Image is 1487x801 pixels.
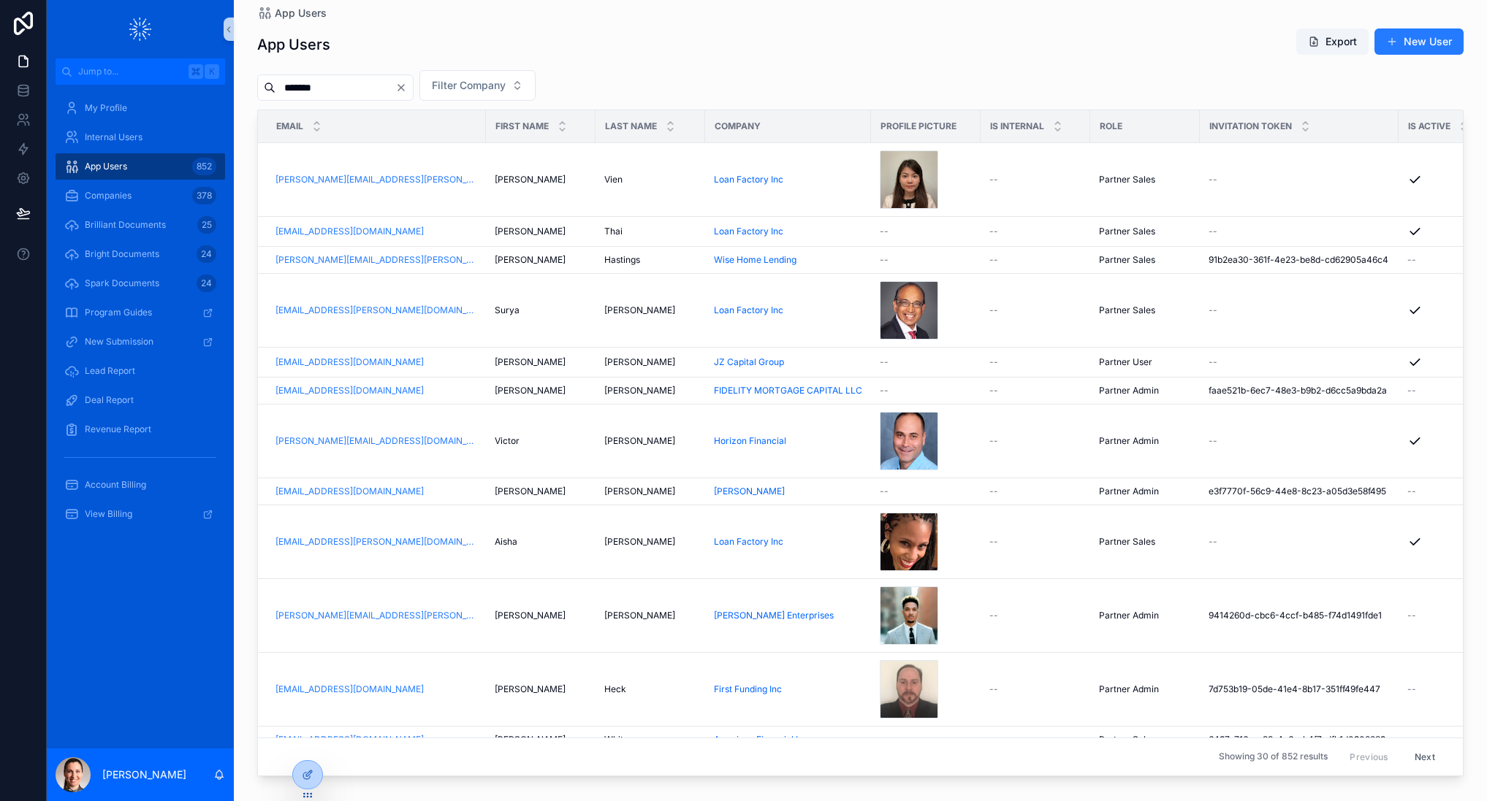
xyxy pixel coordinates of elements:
span: Lead Report [85,365,135,377]
span: Role [1100,120,1122,132]
span: -- [989,610,998,621]
span: Jump to... [78,66,183,77]
p: [PERSON_NAME] [102,767,186,782]
a: -- [1209,435,1390,447]
span: Partner Admin [1099,610,1159,621]
a: [PERSON_NAME] [604,356,696,368]
a: Partner Sales [1099,536,1191,548]
a: 91b2ea30-361f-4e23-be8d-cd62905a46c4 [1209,254,1390,266]
a: [PERSON_NAME] [495,683,587,695]
span: My Profile [85,102,127,114]
a: Lead Report [56,358,225,384]
a: Loan Factory Inc [714,226,862,237]
a: Loan Factory Inc [714,304,862,316]
a: [PERSON_NAME][EMAIL_ADDRESS][PERSON_NAME][DOMAIN_NAME] [275,254,477,266]
a: [PERSON_NAME] [495,734,587,746]
span: [PERSON_NAME] [495,254,566,266]
div: 24 [197,245,216,263]
a: Victor [495,435,587,447]
a: Loan Factory Inc [714,174,862,185]
button: Clear [395,82,413,93]
a: [PERSON_NAME] [495,174,587,185]
a: -- [880,226,972,237]
div: scrollable content [47,85,234,546]
span: -- [1209,226,1217,237]
span: App Users [85,161,127,172]
span: Partner Admin [1099,435,1159,447]
span: Surya [495,304,520,316]
a: Spark Documents24 [56,270,225,296]
a: [EMAIL_ADDRESS][DOMAIN_NAME] [275,385,477,396]
a: FIDELITY MORTGAGE CAPITAL LLC [714,385,862,396]
span: -- [1209,304,1217,316]
a: Horizon Financial [714,435,786,447]
a: JZ Capital Group [714,356,862,368]
a: Hastings [604,254,696,266]
a: New User [1374,28,1464,55]
span: 9414260d-cbc6-4ccf-b485-f74d1491fde1 [1209,610,1382,621]
a: [EMAIL_ADDRESS][PERSON_NAME][DOMAIN_NAME] [275,536,477,548]
a: [PERSON_NAME] [495,610,587,621]
a: [EMAIL_ADDRESS][DOMAIN_NAME] [275,486,477,497]
a: [EMAIL_ADDRESS][PERSON_NAME][DOMAIN_NAME] [275,304,477,316]
a: App Users [257,6,327,20]
span: [PERSON_NAME] [604,610,675,621]
a: First Funding Inc [714,683,782,695]
span: Partner Admin [1099,385,1159,396]
a: Partner Sales [1099,226,1191,237]
span: Brilliant Documents [85,219,166,231]
a: -- [989,683,1081,695]
a: Companies378 [56,183,225,209]
span: American Financial Loans [714,734,821,746]
a: American Financial Loans [714,734,862,746]
span: -- [1407,683,1416,695]
span: Partner Admin [1099,486,1159,497]
a: New Submission [56,329,225,355]
a: Brilliant Documents25 [56,212,225,238]
a: -- [880,734,972,746]
a: [PERSON_NAME] [604,536,696,548]
span: App Users [275,6,327,20]
span: [PERSON_NAME] [495,385,566,396]
span: Spark Documents [85,277,159,289]
span: Hastings [604,254,640,266]
a: Thai [604,226,696,237]
span: Heck [604,683,626,695]
span: -- [989,174,998,185]
span: Partner Sales [1099,304,1155,316]
span: Internal Users [85,131,142,143]
span: First name [495,120,549,132]
a: [PERSON_NAME] Enterprises [714,610,834,621]
button: Select Button [419,70,536,101]
a: Partner Sales [1099,174,1191,185]
a: Loan Factory Inc [714,536,783,548]
a: Wise Home Lending [714,254,796,266]
a: [PERSON_NAME] [495,254,587,266]
span: Is internal [990,120,1044,132]
a: [PERSON_NAME][EMAIL_ADDRESS][PERSON_NAME][DOMAIN_NAME] [275,610,477,621]
span: Profile picture [881,120,957,132]
div: 25 [197,216,216,234]
a: [EMAIL_ADDRESS][DOMAIN_NAME] [275,356,477,368]
a: Loan Factory Inc [714,226,783,237]
span: New Submission [85,336,153,348]
span: [PERSON_NAME] [604,486,675,497]
a: Partner Admin [1099,486,1191,497]
span: -- [880,734,889,746]
span: -- [989,486,998,497]
a: 9414260d-cbc6-4ccf-b485-f74d1491fde1 [1209,610,1390,621]
a: [EMAIL_ADDRESS][DOMAIN_NAME] [275,385,424,396]
a: -- [989,435,1081,447]
span: -- [1407,734,1416,746]
button: Jump to...K [56,58,225,85]
a: -- [880,486,972,497]
span: Revenue Report [85,424,151,435]
span: Loan Factory Inc [714,174,783,185]
a: -- [1209,304,1390,316]
a: [PERSON_NAME] [604,610,696,621]
span: -- [880,356,889,368]
span: -- [1407,610,1416,621]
